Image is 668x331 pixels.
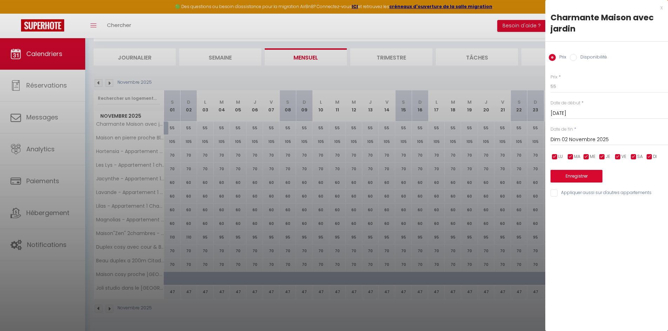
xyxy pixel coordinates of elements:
[6,3,27,24] button: Ouvrir le widget de chat LiveChat
[590,153,595,160] span: ME
[558,153,563,160] span: LU
[556,54,566,62] label: Prix
[621,153,626,160] span: VE
[551,170,602,182] button: Enregistrer
[551,126,573,133] label: Date de fin
[545,4,663,12] div: x
[637,153,643,160] span: SA
[606,153,610,160] span: JE
[551,12,663,34] div: Charmante Maison avec jardin
[551,100,580,106] label: Date de début
[577,54,607,62] label: Disponibilité
[574,153,580,160] span: MA
[551,74,558,81] label: Prix
[653,153,657,160] span: DI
